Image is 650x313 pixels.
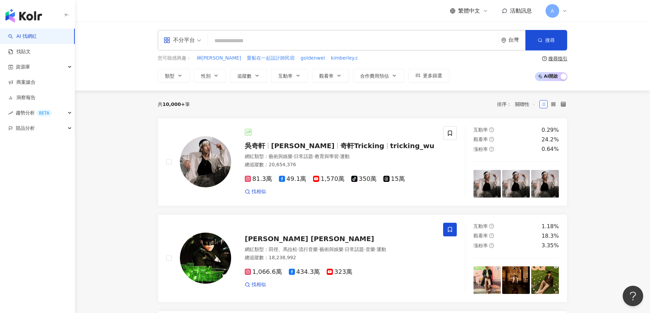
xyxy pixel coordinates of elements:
[525,30,567,50] button: 搜尋
[623,286,643,306] iframe: Help Scout Beacon - Open
[252,281,266,288] span: 找相似
[423,73,442,78] span: 更多篩選
[245,254,435,261] div: 總追蹤數 ： 18,238,992
[300,54,325,62] button: goldenwei
[194,69,226,82] button: 性別
[320,247,343,252] span: 藝術與娛樂
[474,127,488,132] span: 互動率
[164,35,195,46] div: 不分平台
[201,73,211,79] span: 性別
[364,247,365,252] span: ·
[158,214,567,302] a: KOL Avatar[PERSON_NAME] [PERSON_NAME]網紅類型：田徑、馬拉松·流行音樂·藝術與娛樂·日常話題·音樂·運動總追蹤數：18,238,9921,066.6萬434....
[246,54,295,62] button: 愛黏在一起設計師民宿
[489,233,494,238] span: question-circle
[345,247,364,252] span: 日常話題
[408,69,449,82] button: 更多篩選
[8,48,31,55] a: 找貼文
[247,55,295,62] span: 愛黏在一起設計師民宿
[542,56,547,61] span: question-circle
[551,7,554,15] span: A
[237,73,252,79] span: 追蹤數
[245,268,282,276] span: 1,066.6萬
[339,154,340,159] span: ·
[340,142,384,150] span: 奇軒Tricking
[340,154,350,159] span: 運動
[474,266,501,294] img: post-image
[16,105,52,121] span: 趨勢分析
[269,247,297,252] span: 田徑、馬拉松
[541,232,559,240] div: 18.3%
[366,247,375,252] span: 音樂
[158,69,190,82] button: 類型
[245,161,435,168] div: 總追蹤數 ： 20,654,376
[474,233,488,238] span: 觀看率
[489,137,494,142] span: question-circle
[343,247,345,252] span: ·
[8,94,36,101] a: 洞察報告
[164,37,170,44] span: appstore
[8,111,13,115] span: rise
[531,266,559,294] img: post-image
[383,175,405,183] span: 15萬
[180,233,231,284] img: KOL Avatar
[252,188,266,195] span: 找相似
[497,99,539,110] div: 排序：
[353,69,404,82] button: 合作費用預估
[548,56,567,61] div: 搜尋指引
[331,55,358,62] span: kimberley.c
[545,37,555,43] span: 搜尋
[293,154,294,159] span: ·
[16,59,30,75] span: 資源庫
[313,175,344,183] span: 1,570萬
[8,79,36,86] a: 商案媒合
[180,136,231,187] img: KOL Avatar
[245,175,272,183] span: 81.3萬
[474,170,501,198] img: post-image
[5,9,42,22] img: logo
[271,142,335,150] span: [PERSON_NAME]
[541,145,559,153] div: 0.64%
[269,154,293,159] span: 藝術與娛樂
[165,73,174,79] span: 類型
[474,137,488,142] span: 觀看率
[36,110,52,116] div: BETA
[502,266,530,294] img: post-image
[245,142,265,150] span: 吳奇軒
[375,247,377,252] span: ·
[327,268,352,276] span: 323萬
[541,223,559,230] div: 1.18%
[489,243,494,248] span: question-circle
[245,188,266,195] a: 找相似
[278,73,293,79] span: 互動率
[297,247,299,252] span: ·
[474,243,488,248] span: 漲粉率
[196,54,241,62] button: 神[PERSON_NAME]
[162,101,185,107] span: 10,000+
[489,147,494,152] span: question-circle
[289,268,320,276] span: 434.3萬
[515,99,536,110] span: 關聯性
[458,7,480,15] span: 繁體中文
[501,38,506,43] span: environment
[279,175,306,183] span: 49.1萬
[489,224,494,229] span: question-circle
[313,154,314,159] span: ·
[245,235,374,243] span: [PERSON_NAME] [PERSON_NAME]
[299,247,318,252] span: 流行音樂
[510,7,532,14] span: 活動訊息
[330,54,358,62] button: kimberley.c
[315,154,339,159] span: 教育與學習
[541,126,559,134] div: 0.29%
[158,55,191,62] span: 您可能感興趣：
[245,246,435,253] div: 網紅類型 ：
[541,136,559,143] div: 24.2%
[474,146,488,152] span: 漲粉率
[390,142,435,150] span: tricking_wu
[360,73,389,79] span: 合作費用預估
[245,281,266,288] a: 找相似
[508,37,525,43] div: 台灣
[158,101,190,107] div: 共 筆
[8,33,37,40] a: searchAI 找網紅
[541,242,559,249] div: 3.35%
